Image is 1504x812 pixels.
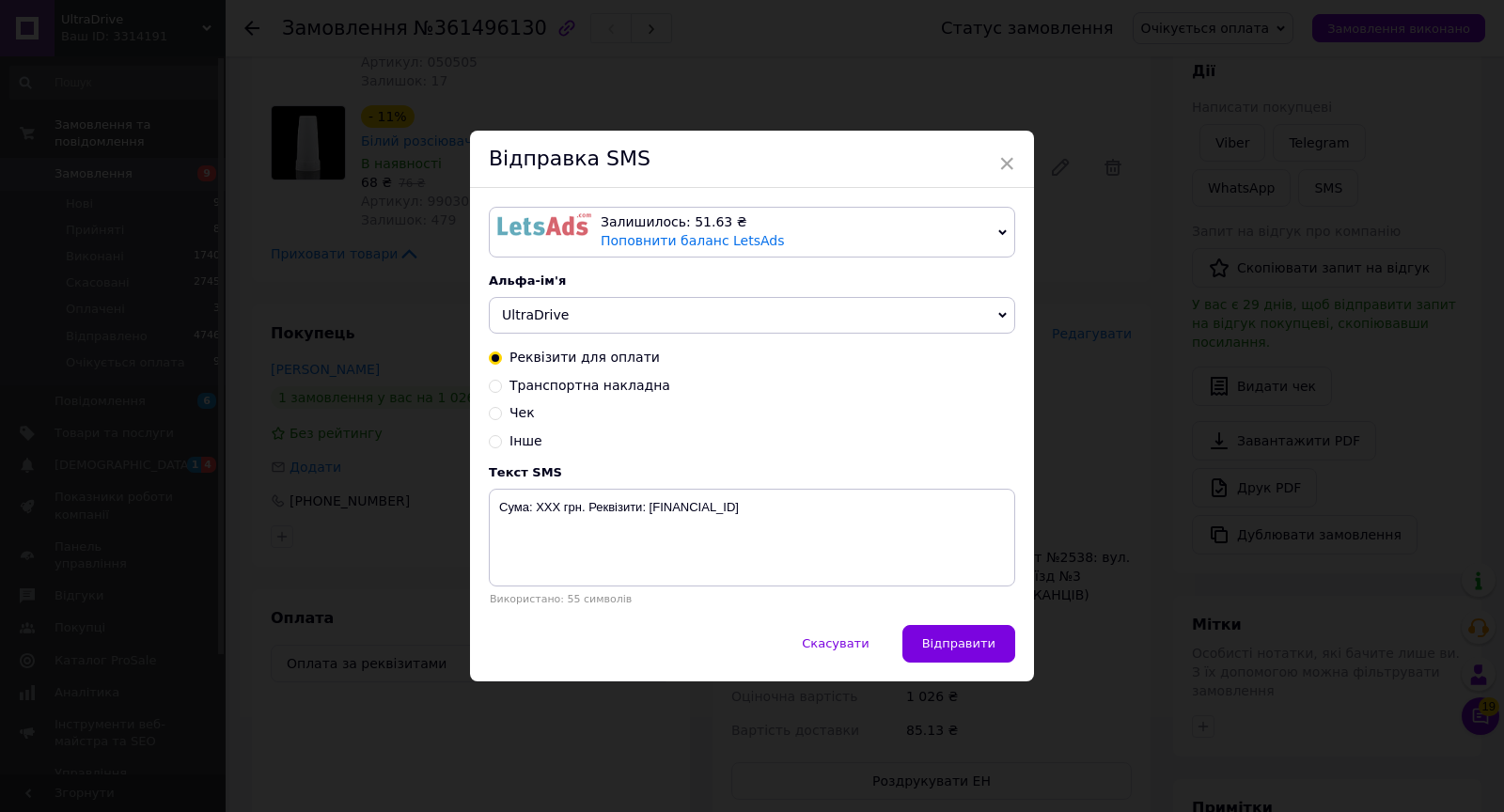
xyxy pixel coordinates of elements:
[802,636,869,650] span: Скасувати
[489,489,1015,586] textarea: Сума: XXX грн. Реквізити: [FINANCIAL_ID]
[489,273,566,288] span: Альфа-ім'я
[489,465,1015,479] div: Текст SMS
[782,625,888,663] button: Скасувати
[601,213,991,232] div: Залишилось: 51.63 ₴
[502,307,569,322] span: UltraDrive
[509,405,535,420] span: Чек
[509,350,660,365] span: Реквізити для оплати
[902,625,1015,663] button: Відправити
[509,378,670,393] span: Транспортна накладна
[509,433,542,448] span: Інше
[922,636,995,650] span: Відправити
[998,148,1015,180] span: ×
[489,593,1015,605] div: Використано: 55 символів
[601,233,785,248] a: Поповнити баланс LetsAds
[470,131,1034,188] div: Відправка SMS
